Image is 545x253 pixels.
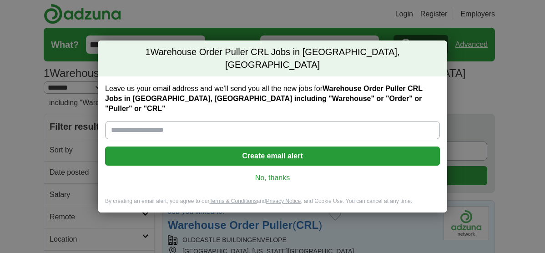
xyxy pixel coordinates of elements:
[105,85,423,112] strong: Warehouse Order Puller CRL Jobs in [GEOGRAPHIC_DATA], [GEOGRAPHIC_DATA] including "Warehouse" or ...
[266,198,301,204] a: Privacy Notice
[105,147,440,166] button: Create email alert
[112,173,433,183] a: No, thanks
[98,40,447,76] h2: Warehouse Order Puller CRL Jobs in [GEOGRAPHIC_DATA], [GEOGRAPHIC_DATA]
[105,84,440,114] label: Leave us your email address and we'll send you all the new jobs for
[98,197,447,213] div: By creating an email alert, you agree to our and , and Cookie Use. You can cancel at any time.
[145,46,150,59] span: 1
[209,198,257,204] a: Terms & Conditions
